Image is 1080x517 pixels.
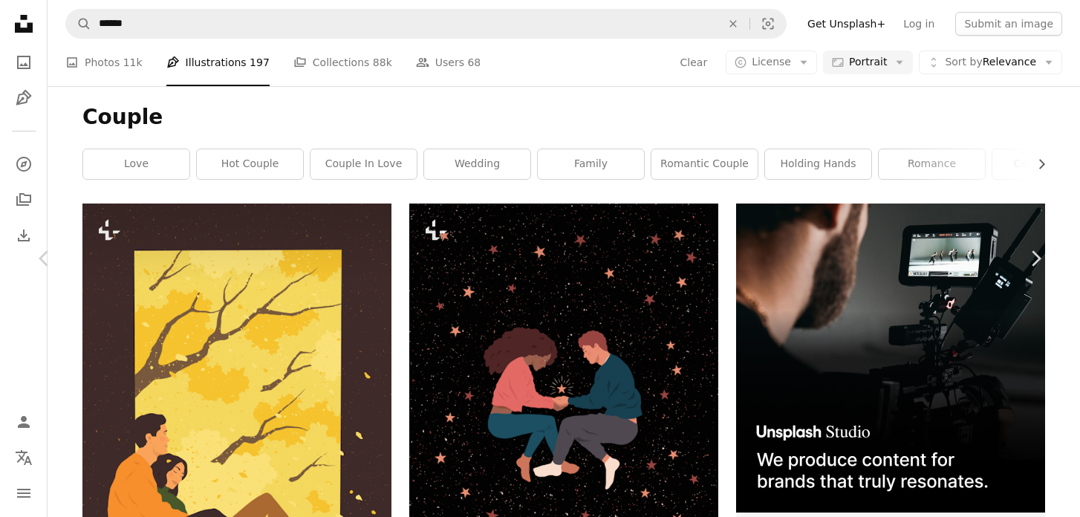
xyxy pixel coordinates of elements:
[467,54,481,71] span: 68
[83,149,189,179] a: love
[293,39,392,86] a: Collections 88k
[416,39,481,86] a: Users 68
[9,185,39,215] a: Collections
[409,397,718,410] a: a man and a woman sitting on top of each other
[919,51,1062,74] button: Sort byRelevance
[373,54,392,71] span: 88k
[424,149,530,179] a: wedding
[765,149,871,179] a: holding hands
[82,397,391,410] a: a man and a woman sitting under a tree
[66,10,91,38] button: Search Unsplash
[752,56,791,68] span: License
[945,55,1036,70] span: Relevance
[680,51,709,74] button: Clear
[750,10,786,38] button: Visual search
[651,149,758,179] a: romantic couple
[726,51,817,74] button: License
[65,39,143,86] a: Photos 11k
[9,407,39,437] a: Log in / Sign up
[538,149,644,179] a: family
[310,149,417,179] a: couple in love
[82,104,1045,131] h1: Couple
[1028,149,1045,179] button: scroll list to the right
[9,149,39,179] a: Explore
[894,12,943,36] a: Log in
[736,204,1045,513] img: file-1715652217532-464736461acbimage
[123,54,143,71] span: 11k
[991,187,1080,330] a: Next
[9,83,39,113] a: Illustrations
[9,478,39,508] button: Menu
[65,9,787,39] form: Find visuals sitewide
[9,48,39,77] a: Photos
[823,51,913,74] button: Portrait
[798,12,894,36] a: Get Unsplash+
[879,149,985,179] a: romance
[717,10,749,38] button: Clear
[945,56,982,68] span: Sort by
[849,55,887,70] span: Portrait
[955,12,1062,36] button: Submit an image
[9,443,39,472] button: Language
[197,149,303,179] a: hot couple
